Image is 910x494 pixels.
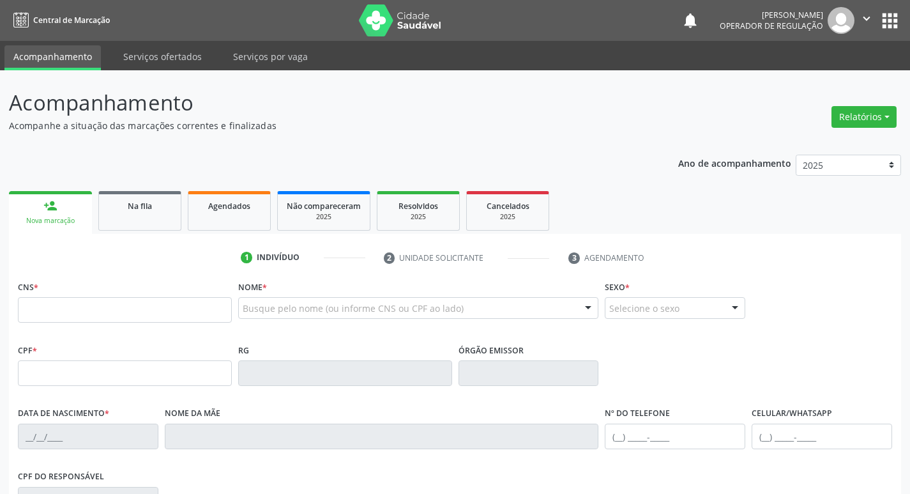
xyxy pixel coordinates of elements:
p: Acompanhamento [9,87,633,119]
i:  [860,12,874,26]
button: Relatórios [831,106,897,128]
span: Operador de regulação [720,20,823,31]
label: CNS [18,277,38,297]
span: Na fila [128,201,152,212]
button: notifications [681,12,699,29]
label: CPF do responsável [18,467,104,487]
span: Selecione o sexo [609,302,679,315]
button: apps [879,10,901,32]
div: Nova marcação [18,216,83,226]
label: Nome [238,277,267,297]
div: person_add [43,199,57,213]
div: 2025 [476,212,540,222]
div: 2025 [287,212,361,222]
label: Nome da mãe [165,404,220,424]
div: 2025 [386,212,450,222]
span: Cancelados [487,201,529,212]
input: (__) _____-_____ [752,424,892,449]
div: [PERSON_NAME] [720,10,823,20]
a: Serviços por vaga [224,45,317,68]
a: Acompanhamento [4,45,101,70]
span: Central de Marcação [33,15,110,26]
p: Ano de acompanhamento [678,155,791,171]
span: Resolvidos [398,201,438,212]
div: Indivíduo [257,252,300,263]
a: Serviços ofertados [114,45,211,68]
label: Nº do Telefone [605,404,670,424]
a: Central de Marcação [9,10,110,31]
button:  [854,7,879,34]
label: Sexo [605,277,630,297]
label: Órgão emissor [459,341,524,360]
label: RG [238,341,249,360]
span: Busque pelo nome (ou informe CNS ou CPF ao lado) [243,302,464,315]
label: CPF [18,341,37,360]
label: Data de nascimento [18,404,109,424]
input: __/__/____ [18,424,158,449]
input: (__) _____-_____ [605,424,745,449]
p: Acompanhe a situação das marcações correntes e finalizadas [9,119,633,132]
div: 1 [241,252,252,263]
span: Agendados [208,201,250,212]
img: img [828,7,854,34]
span: Não compareceram [287,201,361,212]
label: Celular/WhatsApp [752,404,832,424]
